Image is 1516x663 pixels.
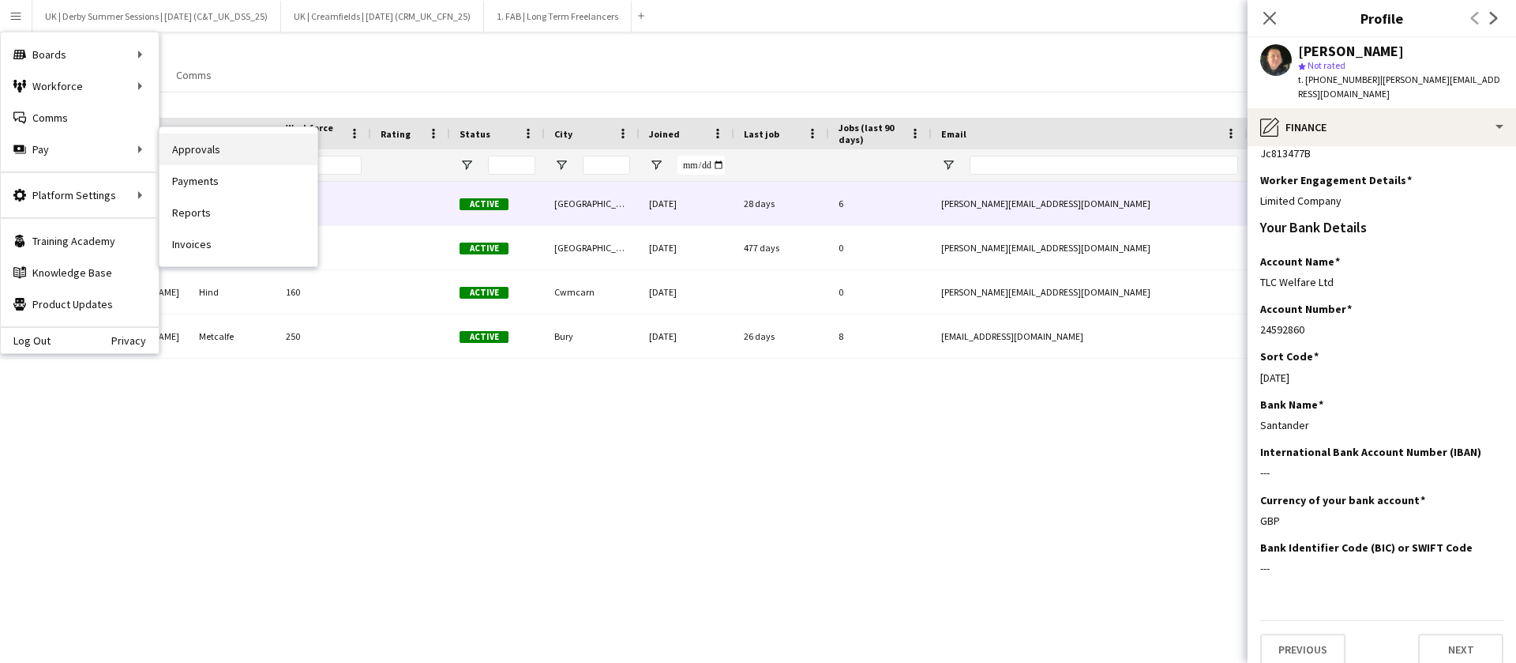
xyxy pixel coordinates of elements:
[545,182,640,225] div: [GEOGRAPHIC_DATA]
[744,128,779,140] span: Last job
[1260,302,1352,316] h3: Account Number
[1260,465,1503,480] div: ---
[1260,220,1367,235] h3: Your Bank Details
[276,182,371,225] div: 363
[640,270,734,314] div: [DATE]
[276,315,371,358] div: 250
[1260,541,1473,555] h3: Bank Identifier Code (BIC) or SWIFT Code
[1,179,159,211] div: Platform Settings
[1260,349,1319,364] h3: Sort Code
[941,158,955,172] button: Open Filter Menu
[932,226,1248,269] div: [PERSON_NAME][EMAIL_ADDRESS][DOMAIN_NAME]
[1308,59,1345,71] span: Not rated
[460,331,508,343] span: Active
[649,158,663,172] button: Open Filter Menu
[381,128,411,140] span: Rating
[554,128,572,140] span: City
[1260,445,1481,459] h3: International Bank Account Number (IBAN)
[1260,397,1323,412] h3: Bank Name
[583,156,630,175] input: City Filter Input
[276,270,371,314] div: 160
[460,243,508,254] span: Active
[1298,44,1404,58] div: [PERSON_NAME]
[1260,493,1425,507] h3: Currency of your bank account
[734,226,829,269] div: 477 days
[941,128,966,140] span: Email
[159,134,317,165] a: Approvals
[839,122,903,145] span: Jobs (last 90 days)
[640,226,734,269] div: [DATE]
[276,226,371,269] div: 110
[1260,418,1503,432] div: Santander
[189,270,276,314] div: Hind
[734,182,829,225] div: 28 days
[460,158,474,172] button: Open Filter Menu
[176,68,212,82] span: Comms
[829,315,932,358] div: 8
[640,315,734,358] div: [DATE]
[734,315,829,358] div: 26 days
[1,70,159,102] div: Workforce
[170,65,218,85] a: Comms
[554,158,568,172] button: Open Filter Menu
[460,287,508,299] span: Active
[1,225,159,257] a: Training Academy
[460,128,490,140] span: Status
[829,226,932,269] div: 0
[286,122,343,145] span: Workforce ID
[1248,8,1516,28] h3: Profile
[932,270,1248,314] div: [PERSON_NAME][EMAIL_ADDRESS][DOMAIN_NAME]
[1260,514,1503,528] div: GBP
[159,228,317,260] a: Invoices
[932,182,1248,225] div: [PERSON_NAME][EMAIL_ADDRESS][DOMAIN_NAME]
[649,128,680,140] span: Joined
[1260,194,1503,208] div: Limited Company
[545,270,640,314] div: Cwmcarn
[32,1,281,32] button: UK | Derby Summer Sessions | [DATE] (C&T_UK_DSS_25)
[1260,146,1503,160] div: Jc813477B
[314,156,362,175] input: Workforce ID Filter Input
[460,198,508,210] span: Active
[1248,108,1516,146] div: Finance
[484,1,632,32] button: 1. FAB | Long Term Freelancers
[1260,322,1503,337] div: 24592860
[545,226,640,269] div: [GEOGRAPHIC_DATA]
[281,1,484,32] button: UK | Creamfields | [DATE] (CRM_UK_CFN_25)
[970,156,1238,175] input: Email Filter Input
[1,257,159,288] a: Knowledge Base
[545,315,640,358] div: Bury
[932,315,1248,358] div: [EMAIL_ADDRESS][DOMAIN_NAME]
[1260,371,1503,385] div: [DATE]
[1,134,159,165] div: Pay
[1260,561,1503,575] div: ---
[1298,73,1500,100] span: | [PERSON_NAME][EMAIL_ADDRESS][DOMAIN_NAME]
[488,156,535,175] input: Status Filter Input
[111,334,159,347] a: Privacy
[1260,173,1412,187] h3: Worker Engagement Details
[1,334,51,347] a: Log Out
[677,156,725,175] input: Joined Filter Input
[159,165,317,197] a: Payments
[1298,73,1380,85] span: t. [PHONE_NUMBER]
[1260,275,1503,289] div: TLC Welfare Ltd
[1,288,159,320] a: Product Updates
[189,315,276,358] div: Metcalfe
[829,182,932,225] div: 6
[640,182,734,225] div: [DATE]
[159,197,317,228] a: Reports
[1,39,159,70] div: Boards
[829,270,932,314] div: 0
[1,102,159,134] a: Comms
[1260,254,1340,269] h3: Account Name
